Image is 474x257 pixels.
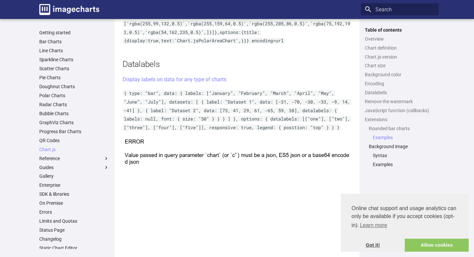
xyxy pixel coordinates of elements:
[122,76,226,83] a: Display labels on data for any type of charts
[405,239,469,252] a: allow cookies
[359,220,388,230] a: learn more about cookies
[39,173,109,179] a: Gallery
[39,93,109,99] a: Polar Charts
[352,204,458,230] span: Online chat support and usage analytics can only be available if you accept cookies (opt-in).
[39,164,109,170] label: Guides
[39,84,109,90] a: Doughnut Charts
[39,66,109,72] a: Scatter Charts
[39,111,109,117] a: Bubble Charts
[39,75,109,81] a: Pie Charts
[373,161,435,167] a: Examples
[122,90,352,130] code: { type: "bar", data: { labels: ["January", "February", "March", "April", "May", "June", "July"], ...
[39,4,99,15] img: logo
[39,102,109,108] a: Radar Charts
[39,146,109,152] a: Chart.js
[369,152,435,167] nav: Background image
[122,58,352,70] h2: Datalabels
[39,200,109,206] a: On Premise
[39,218,109,224] a: Limits and Quotas
[365,36,435,42] a: Overview
[365,72,435,78] a: Background color
[39,30,109,36] a: Getting started
[341,194,469,252] div: cookieconsent
[39,39,109,45] a: Bar Charts
[369,126,435,131] a: Rounded bar charts
[39,128,109,134] a: Progress Bar Charts
[365,63,435,69] a: Chart size
[39,245,109,251] a: Static Chart Editor
[37,1,102,18] a: Image-Charts documentation
[365,45,435,51] a: Chart definition
[39,48,109,54] a: Line Charts
[365,108,435,114] a: JavaScript function (callbacks)
[365,81,435,87] a: Encoding
[39,155,109,161] label: Reference
[39,182,109,188] a: Enterprise
[39,209,109,215] a: Errors
[361,3,439,15] input: Search
[365,126,435,167] nav: Extensions
[39,57,109,63] a: Sparkline Charts
[373,134,435,140] a: Examples
[361,27,439,167] nav: Table of contents
[39,236,109,242] a: Changelog
[369,134,435,140] nav: Rounded bar charts
[365,99,435,105] a: Remove the watermark
[39,137,109,143] a: QR Codes
[369,143,435,149] a: Background image
[341,239,405,252] a: dismiss cookie message
[365,54,435,60] a: Chart.js version
[39,120,109,126] a: GraphViz Charts
[373,152,435,158] a: Syntax
[365,90,435,96] a: Datalabels
[39,227,109,233] a: Status Page
[39,191,109,197] a: SDK & libraries
[361,27,439,33] label: Table of contents
[365,117,435,123] a: Extensions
